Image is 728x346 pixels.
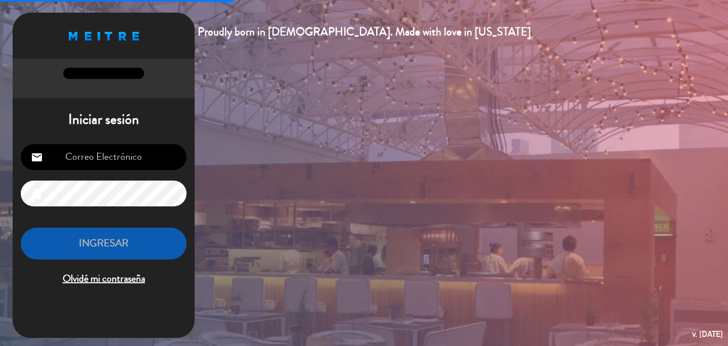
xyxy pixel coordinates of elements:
[31,151,43,163] i: email
[21,271,187,287] span: Olvidé mi contraseña
[692,327,723,341] div: v. [DATE]
[31,188,43,200] i: lock
[21,228,187,259] button: INGRESAR
[21,144,187,170] input: Correo Electrónico
[13,111,195,128] h1: Iniciar sesión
